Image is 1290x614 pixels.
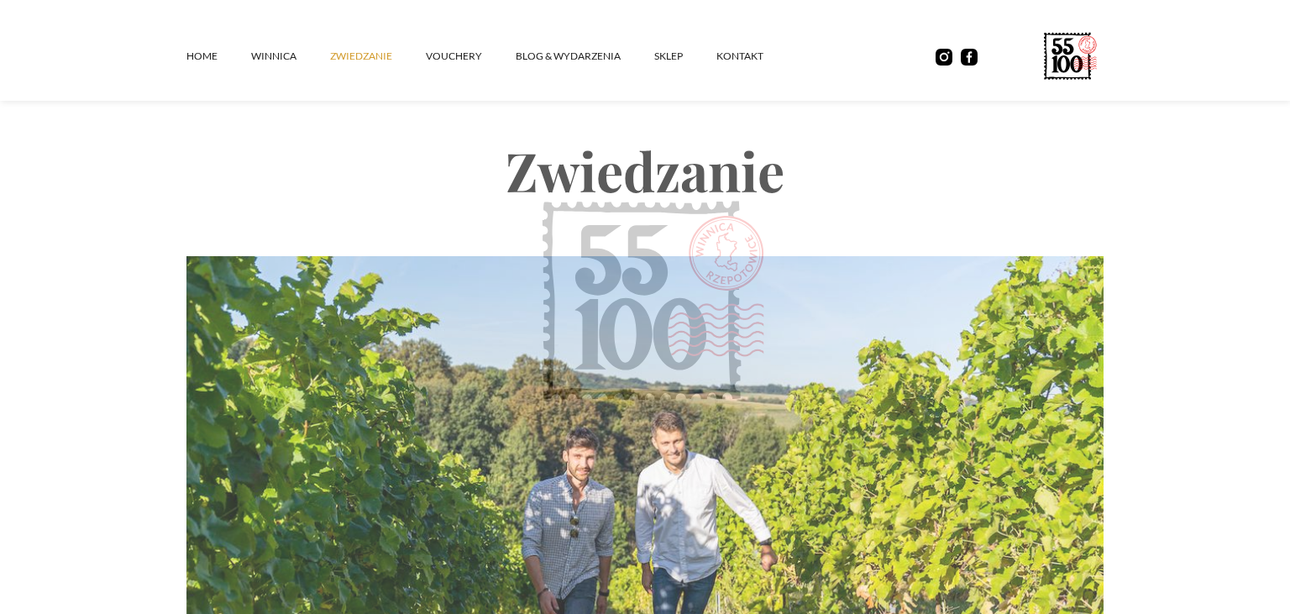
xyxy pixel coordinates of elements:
[186,31,251,81] a: Home
[516,31,654,81] a: Blog & Wydarzenia
[654,31,716,81] a: SKLEP
[426,31,516,81] a: vouchery
[716,31,797,81] a: kontakt
[251,31,330,81] a: winnica
[330,31,426,81] a: ZWIEDZANIE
